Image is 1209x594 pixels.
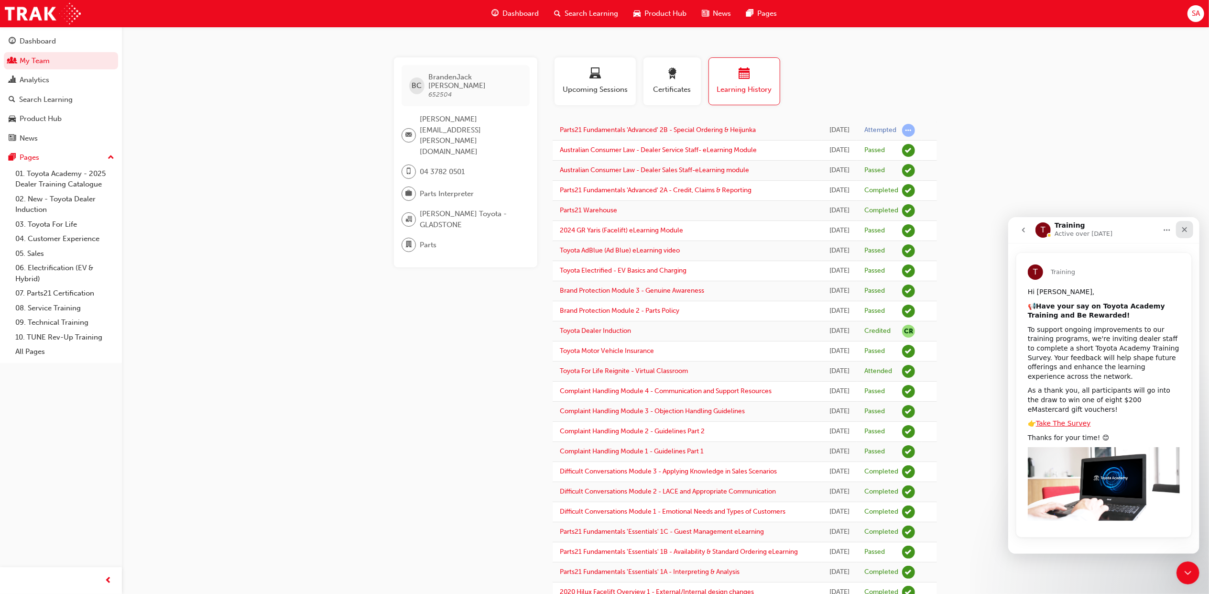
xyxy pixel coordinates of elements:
[1176,561,1199,584] iframe: Intercom live chat
[9,115,16,123] span: car-icon
[902,546,915,559] span: learningRecordVerb_PASS-icon
[829,346,850,357] div: Fri Feb 16 2024 08:32:36 GMT+1000 (Australian Eastern Standard Time)
[902,385,915,398] span: learningRecordVerb_PASS-icon
[829,406,850,417] div: Sat Jan 27 2024 11:01:06 GMT+1000 (Australian Eastern Standard Time)
[829,426,850,437] div: Sat Jan 27 2024 10:53:37 GMT+1000 (Australian Eastern Standard Time)
[708,57,780,105] button: Learning History
[902,425,915,438] span: learningRecordVerb_PASS-icon
[560,528,764,536] a: Parts21 Fundamentals 'Essentials' 1C - Guest Management eLearning
[902,164,915,177] span: learningRecordVerb_PASS-icon
[546,4,626,23] a: search-iconSearch Learning
[864,206,898,215] div: Completed
[11,246,118,261] a: 05. Sales
[20,113,62,124] div: Product Hub
[560,266,686,275] a: Toyota Electrified - EV Basics and Charging
[713,8,731,19] span: News
[1008,217,1199,554] iframe: Intercom live chat
[864,226,885,235] div: Passed
[902,485,915,498] span: learningRecordVerb_COMPLETE-icon
[829,125,850,136] div: Tue Sep 30 2025 11:00:42 GMT+1000 (Australian Eastern Standard Time)
[9,96,15,104] span: search-icon
[643,57,701,105] button: Certificates
[484,4,546,23] a: guage-iconDashboard
[405,213,412,226] span: organisation-icon
[589,68,601,81] span: laptop-icon
[829,567,850,578] div: Wed Jan 03 2024 08:24:40 GMT+1000 (Australian Eastern Standard Time)
[560,226,683,234] a: 2024 GR Yaris (Facelift) eLearning Module
[1192,8,1200,19] span: SA
[864,528,898,537] div: Completed
[9,154,16,162] span: pages-icon
[902,345,915,358] span: learningRecordVerb_PASS-icon
[864,387,885,396] div: Passed
[560,146,757,154] a: Australian Consumer Law - Dealer Service Staff- eLearning Module
[405,165,412,178] span: mobile-icon
[560,568,740,576] a: Parts21 Fundamentals 'Essentials' 1A - Interpreting & Analysis
[829,145,850,156] div: Tue Sep 30 2025 10:21:05 GMT+1000 (Australian Eastern Standard Time)
[4,33,118,50] a: Dashboard
[757,8,777,19] span: Pages
[560,307,679,315] a: Brand Protection Module 2 - Parts Policy
[829,547,850,558] div: Wed Jan 03 2024 08:47:56 GMT+1000 (Australian Eastern Standard Time)
[420,166,465,177] span: 04 3782 0501
[864,166,885,175] div: Passed
[420,114,522,157] span: [PERSON_NAME][EMAIL_ADDRESS][PERSON_NAME][DOMAIN_NAME]
[20,36,56,47] div: Dashboard
[9,76,16,85] span: chart-icon
[502,8,539,19] span: Dashboard
[420,240,436,251] span: Parts
[902,365,915,378] span: learningRecordVerb_ATTEND-icon
[4,52,118,70] a: My Team
[902,285,915,297] span: learningRecordVerb_PASS-icon
[560,507,785,516] a: Difficult Conversations Module 1 - Emotional Needs and Types of Customers
[405,187,412,200] span: briefcase-icon
[902,244,915,257] span: learningRecordVerb_PASS-icon
[108,152,114,164] span: up-icon
[4,149,118,166] button: Pages
[902,506,915,518] span: learningRecordVerb_COMPLETE-icon
[902,224,915,237] span: learningRecordVerb_PASS-icon
[829,245,850,256] div: Fri May 16 2025 16:40:08 GMT+1000 (Australian Eastern Standard Time)
[829,527,850,538] div: Wed Jan 03 2024 14:36:27 GMT+1000 (Australian Eastern Standard Time)
[864,467,898,476] div: Completed
[105,575,112,587] span: prev-icon
[864,327,891,336] div: Credited
[560,186,752,194] a: Parts21 Fundamentals 'Advanced' 2A - Credit, Claims & Reporting
[746,8,753,20] span: pages-icon
[9,134,16,143] span: news-icon
[902,124,915,137] span: learningRecordVerb_ATTEMPT-icon
[829,185,850,196] div: Tue Jun 03 2025 17:33:51 GMT+1000 (Australian Eastern Standard Time)
[829,366,850,377] div: Fri Feb 09 2024 15:30:00 GMT+1000 (Australian Eastern Standard Time)
[560,387,772,395] a: Complaint Handling Module 4 - Communication and Support Resources
[20,152,39,163] div: Pages
[11,286,118,301] a: 07. Parts21 Certification
[829,265,850,276] div: Fri May 16 2025 16:21:02 GMT+1000 (Australian Eastern Standard Time)
[864,447,885,456] div: Passed
[829,506,850,517] div: Sat Jan 27 2024 08:47:53 GMT+1000 (Australian Eastern Standard Time)
[902,325,915,338] span: null-icon
[651,84,694,95] span: Certificates
[864,286,885,296] div: Passed
[864,407,885,416] div: Passed
[666,68,678,81] span: award-icon
[11,344,118,359] a: All Pages
[560,447,704,455] a: Complaint Handling Module 1 - Guidelines Part 1
[11,301,118,316] a: 08. Service Training
[864,347,885,356] div: Passed
[428,90,452,99] span: 652504
[864,146,885,155] div: Passed
[739,68,750,81] span: calendar-icon
[902,526,915,539] span: learningRecordVerb_COMPLETE-icon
